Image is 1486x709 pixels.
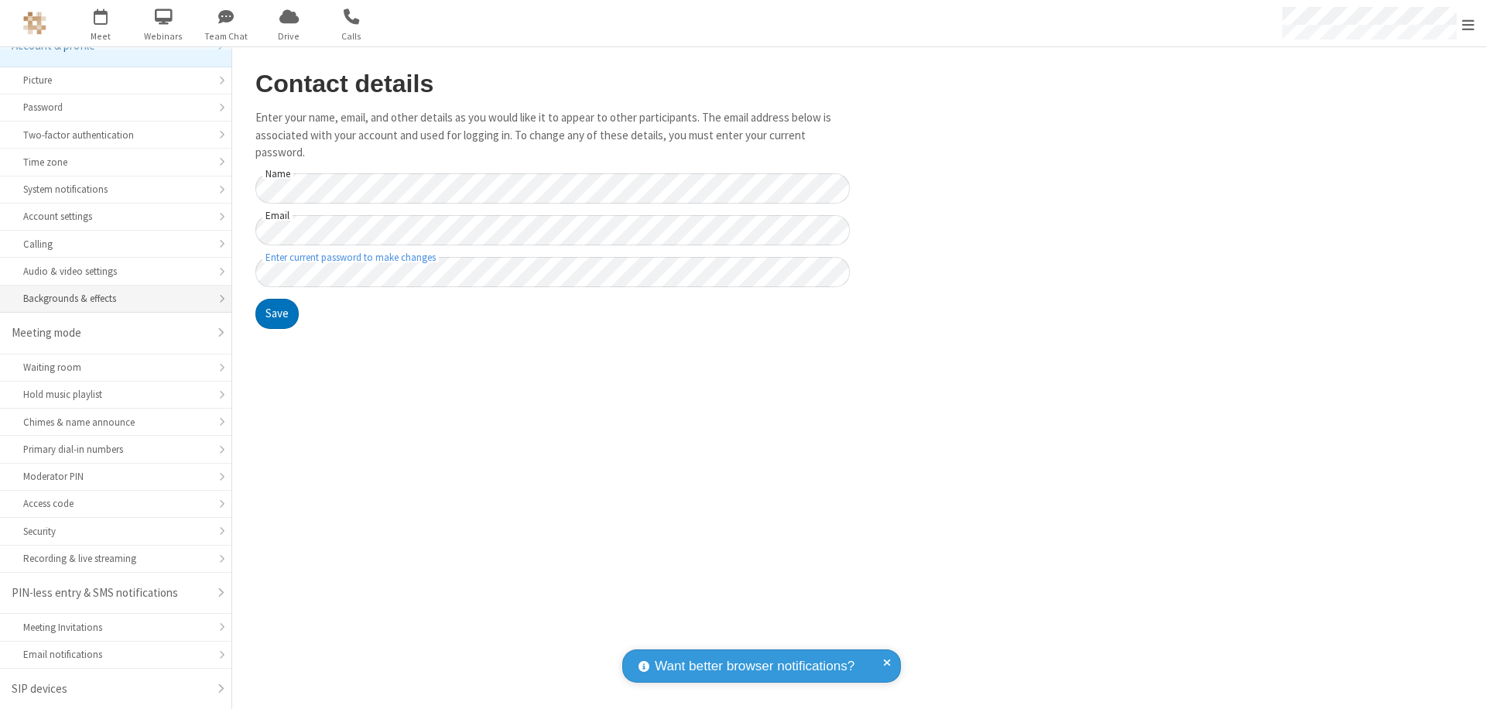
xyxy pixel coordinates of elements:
span: Drive [260,29,318,43]
span: Meet [72,29,130,43]
div: Moderator PIN [23,469,208,484]
input: Email [255,215,850,245]
div: Meeting Invitations [23,620,208,635]
div: Account settings [23,209,208,224]
img: QA Selenium DO NOT DELETE OR CHANGE [23,12,46,35]
div: SIP devices [12,680,208,698]
span: Want better browser notifications? [655,656,854,676]
div: Email notifications [23,647,208,662]
div: Calling [23,237,208,252]
div: Security [23,524,208,539]
div: Time zone [23,155,208,170]
div: Waiting room [23,360,208,375]
div: Primary dial-in numbers [23,442,208,457]
div: System notifications [23,182,208,197]
div: Access code [23,496,208,511]
div: Picture [23,73,208,87]
span: Webinars [135,29,193,43]
span: Calls [323,29,381,43]
input: Name [255,173,850,204]
div: Audio & video settings [23,264,208,279]
div: Chimes & name announce [23,415,208,430]
h2: Contact details [255,70,850,98]
div: Two-factor authentication [23,128,208,142]
span: Team Chat [197,29,255,43]
button: Save [255,299,299,330]
div: Meeting mode [12,324,208,342]
input: Enter current password to make changes [255,257,850,287]
div: Backgrounds & effects [23,291,208,306]
div: Recording & live streaming [23,551,208,566]
p: Enter your name, email, and other details as you would like it to appear to other participants. T... [255,109,850,162]
div: Password [23,100,208,115]
div: Hold music playlist [23,387,208,402]
div: PIN-less entry & SMS notifications [12,584,208,602]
